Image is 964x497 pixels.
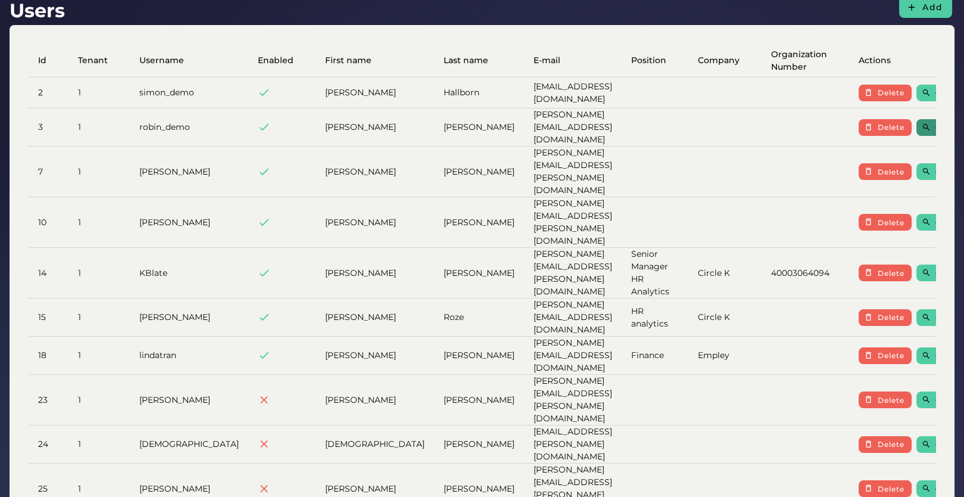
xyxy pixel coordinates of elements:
[698,54,740,67] span: Company
[877,269,905,278] span: Delete
[859,214,912,231] button: Delete
[434,108,524,147] td: [PERSON_NAME]
[29,299,68,337] td: 15
[524,425,622,464] td: [EMAIL_ADDRESS][PERSON_NAME][DOMAIN_NAME]
[38,54,46,67] span: Id
[68,77,130,108] td: 1
[325,54,372,67] span: First name
[29,337,68,375] td: 18
[130,147,248,197] td: [PERSON_NAME]
[688,299,762,337] td: Circle K
[935,88,957,97] span: Open
[688,248,762,299] td: Circle K
[316,375,434,425] td: [PERSON_NAME]
[859,347,912,364] button: Delete
[68,299,130,337] td: 1
[68,375,130,425] td: 1
[524,375,622,425] td: [PERSON_NAME][EMAIL_ADDRESS][PERSON_NAME][DOMAIN_NAME]
[622,299,688,337] td: HR analytics
[524,108,622,147] td: [PERSON_NAME][EMAIL_ADDRESS][DOMAIN_NAME]
[877,218,905,227] span: Delete
[29,375,68,425] td: 23
[434,425,524,464] td: [PERSON_NAME]
[935,167,957,176] span: Open
[877,351,905,360] span: Delete
[316,147,434,197] td: [PERSON_NAME]
[877,88,905,97] span: Delete
[130,375,248,425] td: [PERSON_NAME]
[859,163,912,180] button: Delete
[29,147,68,197] td: 7
[631,54,666,67] span: Position
[935,484,957,493] span: Open
[130,77,248,108] td: simon_demo
[859,392,912,408] button: Delete
[68,197,130,248] td: 1
[534,54,560,67] span: E-mail
[29,197,68,248] td: 10
[859,54,891,67] span: Actions
[524,147,622,197] td: [PERSON_NAME][EMAIL_ADDRESS][PERSON_NAME][DOMAIN_NAME]
[859,480,912,497] button: Delete
[316,299,434,337] td: [PERSON_NAME]
[877,440,905,449] span: Delete
[935,396,957,405] span: Open
[434,77,524,108] td: Hallborn
[316,337,434,375] td: [PERSON_NAME]
[762,248,849,299] td: 40003064094
[859,119,912,136] button: Delete
[316,248,434,299] td: [PERSON_NAME]
[771,48,827,73] span: Organization Number
[935,313,957,322] span: Open
[922,2,943,13] span: Add
[434,299,524,337] td: Roze
[316,197,434,248] td: [PERSON_NAME]
[29,248,68,299] td: 14
[859,309,912,326] button: Delete
[130,299,248,337] td: [PERSON_NAME]
[258,54,294,67] span: Enabled
[29,108,68,147] td: 3
[859,265,912,281] button: Delete
[524,248,622,299] td: [PERSON_NAME][EMAIL_ADDRESS][PERSON_NAME][DOMAIN_NAME]
[622,337,688,375] td: Finance
[444,54,488,67] span: Last name
[434,197,524,248] td: [PERSON_NAME]
[877,484,905,493] span: Delete
[434,375,524,425] td: [PERSON_NAME]
[130,108,248,147] td: robin_demo
[524,197,622,248] td: [PERSON_NAME][EMAIL_ADDRESS][PERSON_NAME][DOMAIN_NAME]
[935,269,957,278] span: Open
[78,54,108,67] span: Tenant
[130,197,248,248] td: [PERSON_NAME]
[316,425,434,464] td: [DEMOGRAPHIC_DATA]
[29,425,68,464] td: 24
[68,108,130,147] td: 1
[130,248,248,299] td: KBlate
[877,396,905,405] span: Delete
[68,147,130,197] td: 1
[68,425,130,464] td: 1
[935,218,957,227] span: Open
[316,108,434,147] td: [PERSON_NAME]
[877,123,905,132] span: Delete
[68,337,130,375] td: 1
[622,248,688,299] td: Senior Manager HR Analytics
[935,440,957,449] span: Open
[68,248,130,299] td: 1
[316,77,434,108] td: [PERSON_NAME]
[434,248,524,299] td: [PERSON_NAME]
[688,337,762,375] td: Empley
[859,85,912,101] button: Delete
[524,299,622,337] td: [PERSON_NAME][EMAIL_ADDRESS][DOMAIN_NAME]
[524,337,622,375] td: [PERSON_NAME][EMAIL_ADDRESS][DOMAIN_NAME]
[935,123,957,132] span: Open
[130,337,248,375] td: lindatran
[139,54,184,67] span: Username
[29,77,68,108] td: 2
[877,313,905,322] span: Delete
[434,337,524,375] td: [PERSON_NAME]
[434,147,524,197] td: [PERSON_NAME]
[935,351,957,360] span: Open
[877,167,905,176] span: Delete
